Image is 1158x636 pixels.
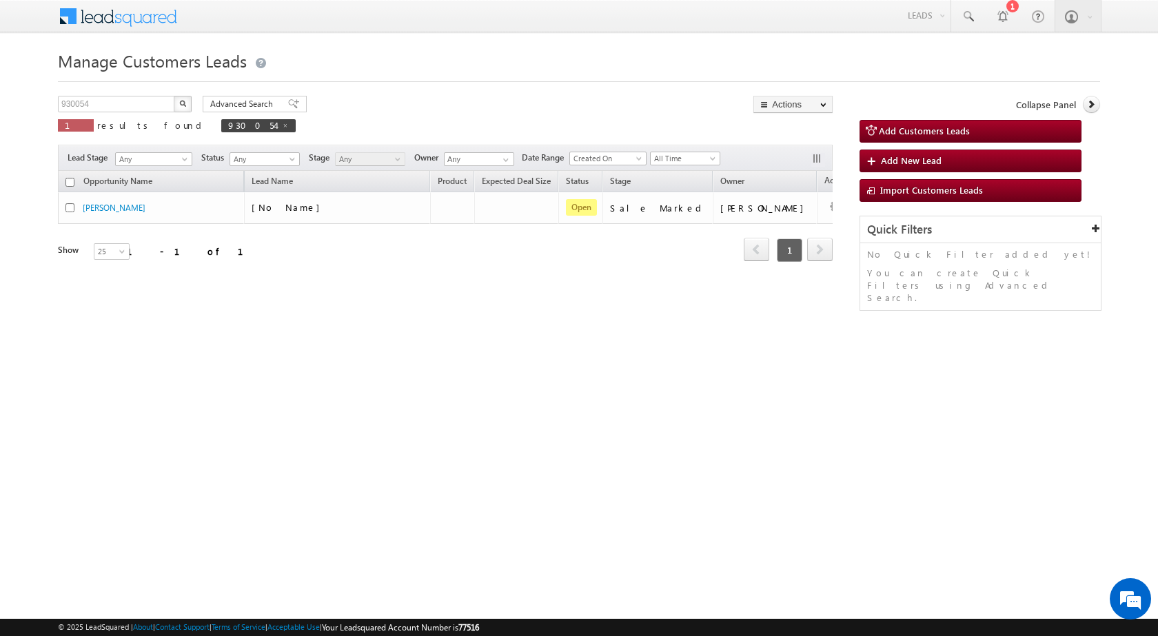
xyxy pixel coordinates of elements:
[720,176,744,186] span: Owner
[230,153,296,165] span: Any
[807,238,833,261] span: next
[744,239,769,261] a: prev
[155,622,210,631] a: Contact Support
[127,243,260,259] div: 1 - 1 of 1
[210,98,277,110] span: Advanced Search
[807,239,833,261] a: next
[610,176,631,186] span: Stage
[133,622,153,631] a: About
[438,176,467,186] span: Product
[335,152,405,166] a: Any
[720,202,811,214] div: [PERSON_NAME]
[881,154,942,166] span: Add New Lead
[482,176,551,186] span: Expected Deal Size
[414,152,444,164] span: Owner
[115,152,192,166] a: Any
[58,621,479,634] span: © 2025 LeadSquared | | | | |
[97,119,207,131] span: results found
[58,50,247,72] span: Manage Customers Leads
[860,216,1101,243] div: Quick Filters
[651,152,716,165] span: All Time
[68,152,113,164] span: Lead Stage
[58,244,83,256] div: Show
[475,174,558,192] a: Expected Deal Size
[817,173,859,191] span: Actions
[65,178,74,187] input: Check all records
[336,153,401,165] span: Any
[77,174,159,192] a: Opportunity Name
[83,203,145,213] a: [PERSON_NAME]
[1016,99,1076,111] span: Collapse Panel
[228,119,275,131] span: 930054
[603,174,638,192] a: Stage
[94,245,131,258] span: 25
[179,100,186,107] img: Search
[83,176,152,186] span: Opportunity Name
[245,174,300,192] span: Lead Name
[322,622,479,633] span: Your Leadsquared Account Number is
[569,152,647,165] a: Created On
[559,174,596,192] a: Status
[252,201,327,213] span: [No Name]
[650,152,720,165] a: All Time
[610,202,707,214] div: Sale Marked
[566,199,597,216] span: Open
[867,267,1094,304] p: You can create Quick Filters using Advanced Search.
[230,152,300,166] a: Any
[65,119,87,131] span: 1
[880,184,983,196] span: Import Customers Leads
[201,152,230,164] span: Status
[94,243,130,260] a: 25
[570,152,642,165] span: Created On
[309,152,335,164] span: Stage
[458,622,479,633] span: 77516
[744,238,769,261] span: prev
[444,152,514,166] input: Type to Search
[267,622,320,631] a: Acceptable Use
[496,153,513,167] a: Show All Items
[777,238,802,262] span: 1
[212,622,265,631] a: Terms of Service
[522,152,569,164] span: Date Range
[867,248,1094,260] p: No Quick Filter added yet!
[879,125,970,136] span: Add Customers Leads
[753,96,833,113] button: Actions
[116,153,187,165] span: Any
